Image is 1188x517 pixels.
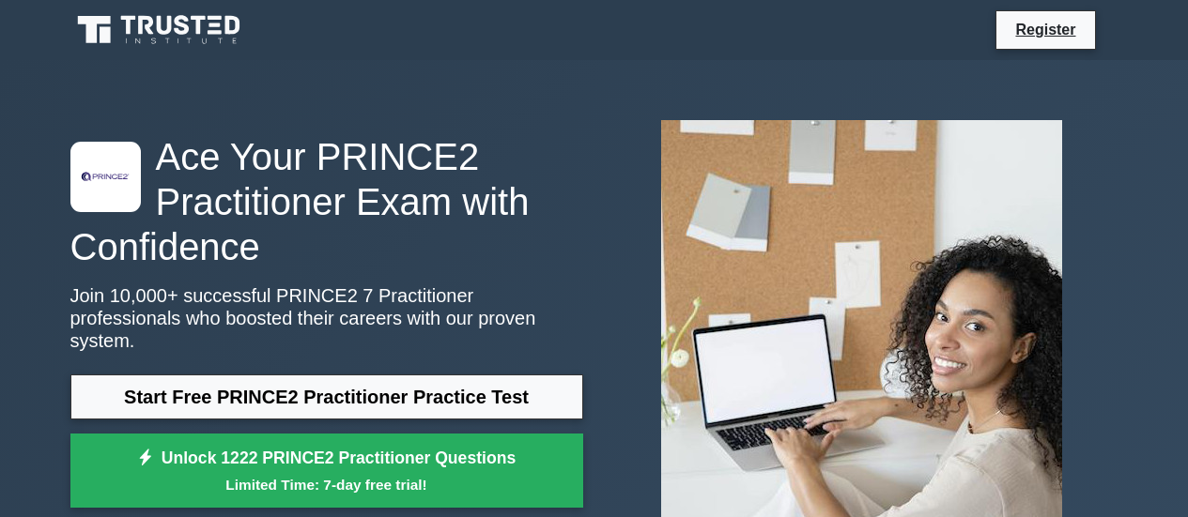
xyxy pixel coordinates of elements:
a: Start Free PRINCE2 Practitioner Practice Test [70,374,583,419]
a: Unlock 1222 PRINCE2 Practitioner QuestionsLimited Time: 7-day free trial! [70,433,583,509]
p: Join 10,000+ successful PRINCE2 7 Practitioner professionals who boosted their careers with our p... [70,284,583,352]
small: Limited Time: 7-day free trial! [94,474,560,495]
a: Register [1004,18,1087,41]
h1: Ace Your PRINCE2 Practitioner Exam with Confidence [70,134,583,269]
